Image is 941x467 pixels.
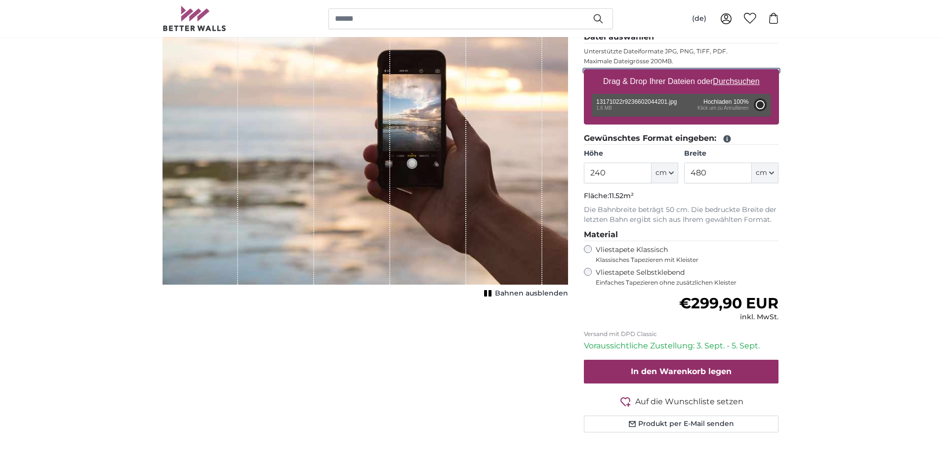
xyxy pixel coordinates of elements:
[596,268,779,287] label: Vliestapete Selbstklebend
[584,416,779,432] button: Produkt per E-Mail senden
[655,168,667,178] span: cm
[756,168,767,178] span: cm
[481,287,568,300] button: Bahnen ausblenden
[596,256,771,264] span: Klassisches Tapezieren mit Kleister
[163,6,227,31] img: Betterwalls
[584,205,779,225] p: Die Bahnbreite beträgt 50 cm. Die bedruckte Breite der letzten Bahn ergibt sich aus Ihrem gewählt...
[609,191,634,200] span: 11.52m²
[652,163,678,183] button: cm
[584,57,779,65] p: Maximale Dateigrösse 200MB.
[679,312,778,322] div: inkl. MwSt.
[596,245,771,264] label: Vliestapete Klassisch
[713,77,759,85] u: Durchsuchen
[584,191,779,201] p: Fläche:
[584,340,779,352] p: Voraussichtliche Zustellung: 3. Sept. - 5. Sept.
[584,31,779,43] legend: Datei auswählen
[495,289,568,298] span: Bahnen ausblenden
[599,72,764,91] label: Drag & Drop Ihrer Dateien oder
[684,149,778,159] label: Breite
[584,229,779,241] legend: Material
[635,396,743,408] span: Auf die Wunschliste setzen
[684,10,714,28] button: (de)
[584,360,779,383] button: In den Warenkorb legen
[584,132,779,145] legend: Gewünschtes Format eingeben:
[631,367,732,376] span: In den Warenkorb legen
[584,149,678,159] label: Höhe
[584,330,779,338] p: Versand mit DPD Classic
[596,279,779,287] span: Einfaches Tapezieren ohne zusätzlichen Kleister
[679,294,778,312] span: €299,90 EUR
[752,163,778,183] button: cm
[584,395,779,408] button: Auf die Wunschliste setzen
[584,47,779,55] p: Unterstützte Dateiformate JPG, PNG, TIFF, PDF.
